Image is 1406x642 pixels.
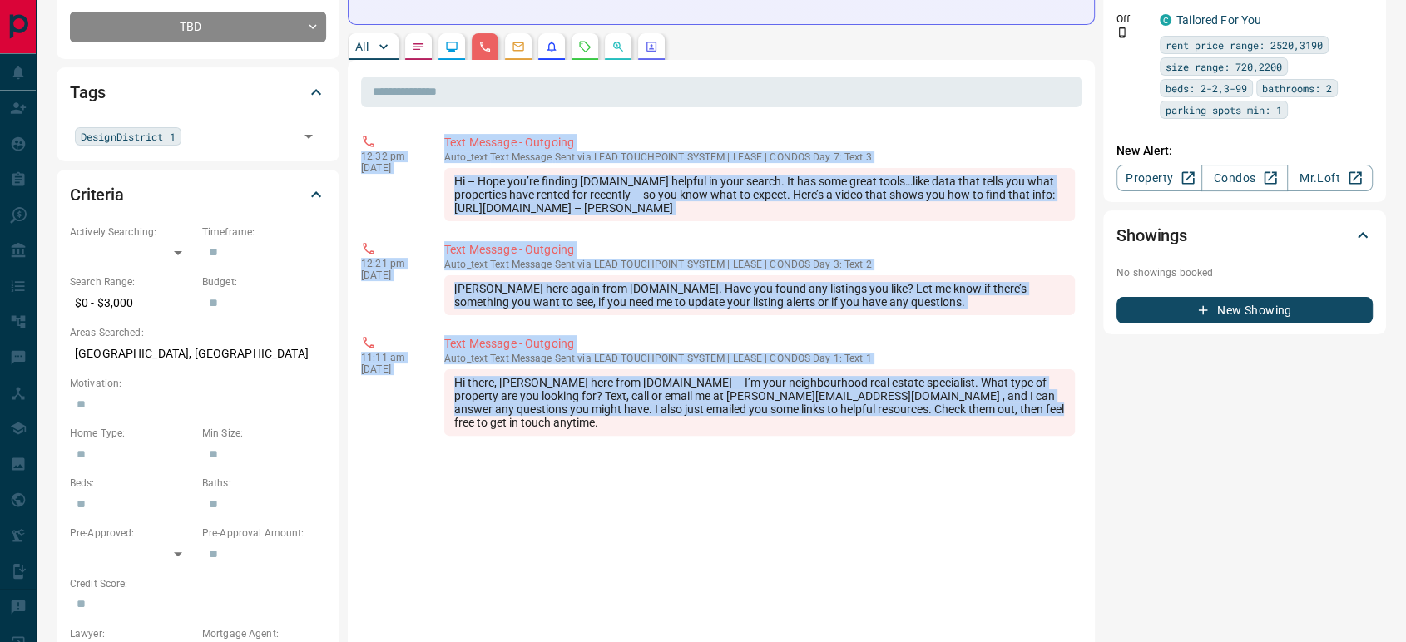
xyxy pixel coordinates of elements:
[70,289,194,317] p: $0 - $3,000
[444,369,1075,436] div: Hi there, [PERSON_NAME] here from [DOMAIN_NAME] – I’m your neighbourhood real estate specialist. ...
[361,151,419,162] p: 12:32 pm
[361,363,419,375] p: [DATE]
[70,72,326,112] div: Tags
[70,79,105,106] h2: Tags
[202,526,326,541] p: Pre-Approval Amount:
[1116,265,1373,280] p: No showings booked
[361,352,419,363] p: 11:11 am
[444,241,1075,259] p: Text Message - Outgoing
[70,340,326,368] p: [GEOGRAPHIC_DATA], [GEOGRAPHIC_DATA]
[1116,12,1150,27] p: Off
[478,40,492,53] svg: Calls
[1166,80,1247,96] span: beds: 2-2,3-99
[297,125,320,148] button: Open
[202,274,326,289] p: Budget:
[70,476,194,491] p: Beds:
[444,275,1075,315] div: [PERSON_NAME] here again from [DOMAIN_NAME]. Have you found any listings you like? Let me know if...
[1166,37,1323,53] span: rent price range: 2520,3190
[361,162,419,174] p: [DATE]
[1166,101,1282,118] span: parking spots min: 1
[70,576,326,591] p: Credit Score:
[444,353,488,364] span: auto_text
[361,258,419,269] p: 12:21 pm
[70,274,194,289] p: Search Range:
[1116,215,1373,255] div: Showings
[202,476,326,491] p: Baths:
[444,134,1075,151] p: Text Message - Outgoing
[1116,297,1373,323] button: New Showing
[202,225,326,240] p: Timeframe:
[70,225,194,240] p: Actively Searching:
[202,626,326,641] p: Mortgage Agent:
[202,426,326,441] p: Min Size:
[70,526,194,541] p: Pre-Approved:
[444,335,1075,353] p: Text Message - Outgoing
[444,168,1075,221] div: Hi – Hope you’re finding [DOMAIN_NAME] helpful in your search. It has some great tools…like data ...
[1262,80,1332,96] span: bathrooms: 2
[1176,13,1261,27] a: Tailored For You
[611,40,625,53] svg: Opportunities
[70,12,326,42] div: TBD
[81,128,176,145] span: DesignDistrict_1
[578,40,592,53] svg: Requests
[545,40,558,53] svg: Listing Alerts
[412,40,425,53] svg: Notes
[1116,142,1373,160] p: New Alert:
[70,175,326,215] div: Criteria
[70,376,326,391] p: Motivation:
[1116,27,1128,38] svg: Push Notification Only
[444,353,1075,364] p: Text Message Sent via LEAD TOUCHPOINT SYSTEM | LEASE | CONDOS Day 1: Text 1
[1116,165,1202,191] a: Property
[1201,165,1287,191] a: Condos
[645,40,658,53] svg: Agent Actions
[444,151,1075,163] p: Text Message Sent via LEAD TOUCHPOINT SYSTEM | LEASE | CONDOS Day 7: Text 3
[361,269,419,281] p: [DATE]
[70,426,194,441] p: Home Type:
[445,40,458,53] svg: Lead Browsing Activity
[1160,14,1171,26] div: condos.ca
[70,626,194,641] p: Lawyer:
[70,181,124,208] h2: Criteria
[1287,165,1373,191] a: Mr.Loft
[444,151,488,163] span: auto_text
[444,259,488,270] span: auto_text
[512,40,525,53] svg: Emails
[70,325,326,340] p: Areas Searched:
[355,41,369,52] p: All
[1166,58,1282,75] span: size range: 720,2200
[444,259,1075,270] p: Text Message Sent via LEAD TOUCHPOINT SYSTEM | LEASE | CONDOS Day 3: Text 2
[1116,222,1187,249] h2: Showings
